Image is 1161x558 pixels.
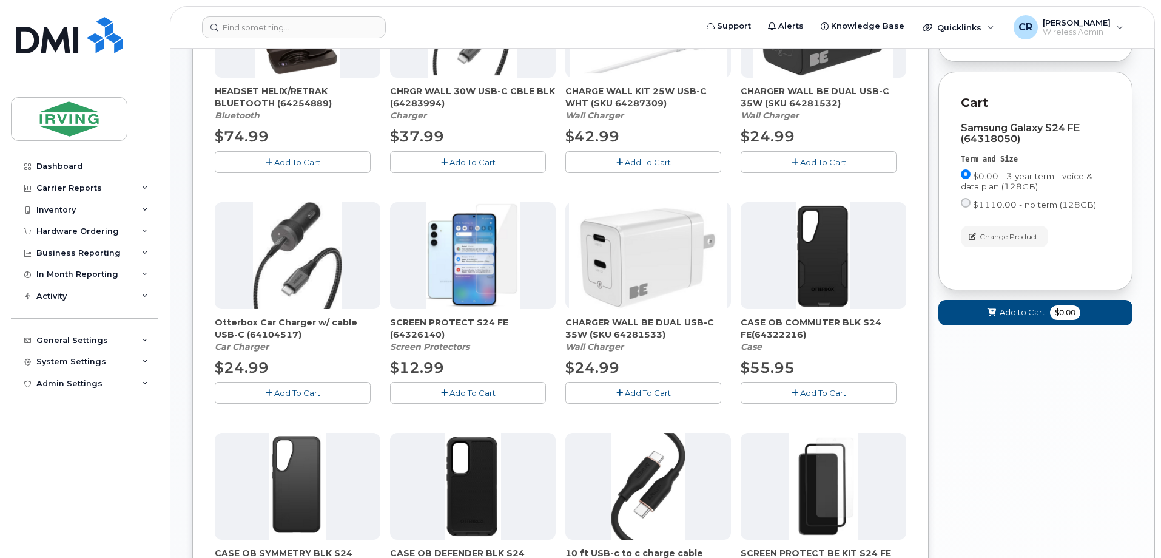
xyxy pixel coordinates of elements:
img: s24_FE_ob_com.png [796,202,850,309]
input: $1110.00 - no term (128GB) [961,198,971,208]
div: CASE OB COMMUTER BLK S24 FE(64322216) [741,316,906,353]
span: Add To Cart [800,157,846,167]
span: $55.95 [741,359,795,376]
div: CHRGR WALL 30W USB-C CBLE BLK (64283994) [390,85,556,121]
button: Add To Cart [215,151,371,172]
img: download.jpg [253,202,342,309]
span: $0.00 - 3 year term - voice & data plan (128GB) [961,171,1092,191]
button: Add To Cart [741,151,897,172]
button: Add To Cart [215,382,371,403]
span: CASE OB COMMUTER BLK S24 FE(64322216) [741,316,906,341]
span: $24.99 [215,359,269,376]
span: [PERSON_NAME] [1043,18,1111,27]
img: s24_fe_-_screen_protector.png [426,202,520,309]
em: Bluetooth [215,110,260,121]
button: Change Product [961,226,1048,247]
span: $12.99 [390,359,444,376]
span: $1110.00 - no term (128GB) [973,200,1096,209]
span: $74.99 [215,128,269,145]
span: $24.99 [741,128,795,145]
button: Add To Cart [390,382,546,403]
button: Add To Cart [741,382,897,403]
span: CR [1018,20,1032,35]
em: Case [741,341,762,352]
span: Add To Cart [274,157,320,167]
div: CHARGER WALL BE DUAL USB-C 35W (SKU 64281533) [565,316,731,353]
div: Otterbox Car Charger w/ cable USB-C (64104517) [215,316,380,353]
span: Add To Cart [449,388,496,398]
img: image003.png [789,433,858,540]
div: Samsung Galaxy S24 FE (64318050) [961,123,1110,145]
p: Cart [961,94,1110,112]
em: Wall Charger [741,110,799,121]
div: CHARGER WALL BE DUAL USB-C 35W (SKU 64281532) [741,85,906,121]
span: $0.00 [1050,305,1080,320]
span: Change Product [980,231,1038,242]
span: SCREEN PROTECT S24 FE (64326140) [390,316,556,341]
button: Add To Cart [565,382,721,403]
span: CHRGR WALL 30W USB-C CBLE BLK (64283994) [390,85,556,109]
span: CHARGER WALL BE DUAL USB-C 35W (SKU 64281533) [565,316,731,341]
button: Add To Cart [565,151,721,172]
span: Add To Cart [449,157,496,167]
input: $0.00 - 3 year term - voice & data plan (128GB) [961,169,971,179]
em: Wall Charger [565,341,624,352]
span: Otterbox Car Charger w/ cable USB-C (64104517) [215,316,380,341]
img: s24_fe_ob_Def.png [445,433,502,540]
span: Add To Cart [800,388,846,398]
span: Add To Cart [625,388,671,398]
span: Support [717,20,751,32]
em: Wall Charger [565,110,624,121]
img: s24_fe_ob_sym.png [269,433,326,540]
span: $42.99 [565,128,619,145]
input: Find something... [202,16,386,38]
span: $37.99 [390,128,444,145]
img: BE.png [569,202,728,309]
a: Knowledge Base [812,14,913,38]
span: Quicklinks [937,22,981,32]
span: Wireless Admin [1043,27,1111,37]
div: Term and Size [961,154,1110,165]
a: Support [698,14,759,38]
span: $24.99 [565,359,619,376]
div: CHARGE WALL KIT 25W USB-C WHT (SKU 64287309) [565,85,731,121]
span: Knowledge Base [831,20,904,32]
div: Quicklinks [914,15,1003,39]
span: Add to Cart [1000,307,1045,318]
span: CHARGE WALL KIT 25W USB-C WHT (SKU 64287309) [565,85,731,109]
div: Crystal Rowe [1005,15,1132,39]
button: Add to Cart $0.00 [938,300,1132,325]
button: Add To Cart [390,151,546,172]
em: Screen Protectors [390,341,469,352]
a: Alerts [759,14,812,38]
span: Alerts [778,20,804,32]
div: SCREEN PROTECT S24 FE (64326140) [390,316,556,353]
span: Add To Cart [625,157,671,167]
span: CHARGER WALL BE DUAL USB-C 35W (SKU 64281532) [741,85,906,109]
div: HEADSET HELIX/RETRAK BLUETOOTH (64254889) [215,85,380,121]
img: ACCUS210715h8yE8.jpg [611,433,686,540]
em: Car Charger [215,341,269,352]
em: Charger [390,110,426,121]
span: Add To Cart [274,388,320,398]
span: HEADSET HELIX/RETRAK BLUETOOTH (64254889) [215,85,380,109]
